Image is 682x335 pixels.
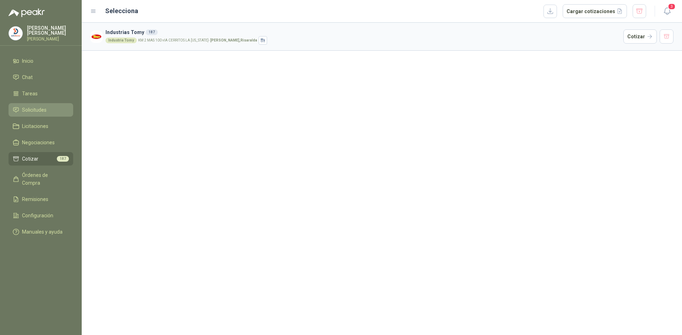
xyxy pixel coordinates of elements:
[22,212,53,219] span: Configuración
[22,122,48,130] span: Licitaciones
[105,28,621,36] h3: Industrias Tomy
[661,5,673,18] button: 3
[22,228,63,236] span: Manuales y ayuda
[9,136,73,149] a: Negociaciones
[9,9,45,17] img: Logo peakr
[22,90,38,97] span: Tareas
[22,139,55,146] span: Negociaciones
[9,54,73,68] a: Inicio
[22,155,38,163] span: Cotizar
[22,106,47,114] span: Solicitudes
[623,29,657,44] button: Cotizar
[57,156,69,162] span: 187
[146,29,158,35] div: 187
[9,71,73,84] a: Chat
[27,37,73,41] p: [PERSON_NAME]
[9,192,73,206] a: Remisiones
[22,195,48,203] span: Remisiones
[9,87,73,100] a: Tareas
[668,3,676,10] span: 3
[105,38,137,43] div: Industria Tomy
[9,119,73,133] a: Licitaciones
[9,27,22,40] img: Company Logo
[90,30,103,43] img: Company Logo
[9,152,73,166] a: Cotizar187
[9,225,73,239] a: Manuales y ayuda
[22,171,66,187] span: Órdenes de Compra
[105,6,138,16] h2: Selecciona
[138,39,257,42] p: KM 2 MAS 100 vIA CERRITOS LA [US_STATE] -
[563,4,627,18] button: Cargar cotizaciones
[22,57,33,65] span: Inicio
[9,103,73,117] a: Solicitudes
[9,168,73,190] a: Órdenes de Compra
[9,209,73,222] a: Configuración
[27,26,73,35] p: [PERSON_NAME] [PERSON_NAME]
[22,73,33,81] span: Chat
[210,38,257,42] strong: [PERSON_NAME] , Risaralda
